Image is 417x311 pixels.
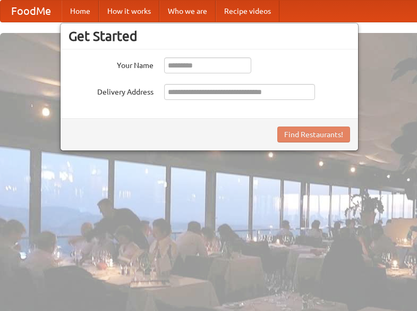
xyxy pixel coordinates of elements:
[1,1,62,22] a: FoodMe
[277,127,350,142] button: Find Restaurants!
[69,84,154,97] label: Delivery Address
[216,1,279,22] a: Recipe videos
[69,57,154,71] label: Your Name
[69,28,350,44] h3: Get Started
[62,1,99,22] a: Home
[99,1,159,22] a: How it works
[159,1,216,22] a: Who we are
